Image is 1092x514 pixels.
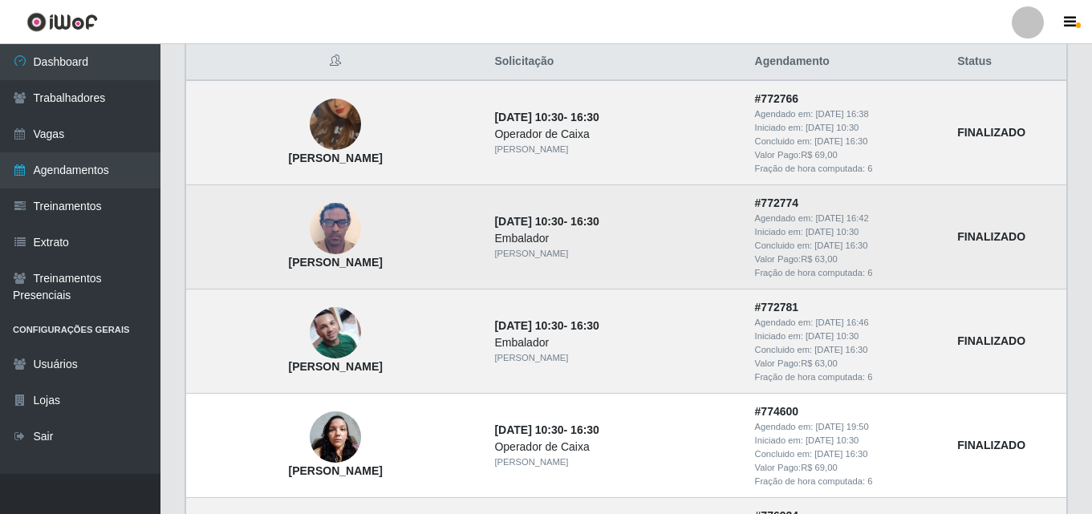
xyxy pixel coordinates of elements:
strong: # 772781 [755,301,799,314]
time: [DATE] 10:30 [494,319,563,332]
time: [DATE] 19:50 [815,422,868,431]
div: Embalador [494,230,735,247]
time: [DATE] 16:42 [815,213,868,223]
time: [DATE] 10:30 [494,111,563,123]
div: Fração de hora computada: 6 [755,370,939,384]
div: Valor Pago: R$ 69,00 [755,148,939,162]
div: [PERSON_NAME] [494,455,735,469]
div: Concluido em: [755,239,939,253]
strong: # 774600 [755,405,799,418]
time: [DATE] 10:30 [806,123,859,132]
strong: - [494,319,599,332]
time: [DATE] 16:46 [815,318,868,327]
time: [DATE] 16:30 [814,241,867,250]
strong: # 772766 [755,92,799,105]
time: [DATE] 10:30 [806,331,859,341]
div: Agendado em: [755,107,939,121]
strong: [PERSON_NAME] [288,256,382,269]
strong: FINALIZADO [957,334,1025,347]
div: Fração de hora computada: 6 [755,162,939,176]
th: Solicitação [485,43,745,81]
strong: [PERSON_NAME] [288,360,382,373]
time: [DATE] 10:30 [806,227,859,237]
time: [DATE] 16:30 [814,136,867,146]
th: Status [948,43,1066,81]
div: Agendado em: [755,420,939,434]
strong: - [494,111,599,123]
th: Agendamento [745,43,948,81]
div: Iniciado em: [755,225,939,239]
div: [PERSON_NAME] [494,247,735,261]
time: [DATE] 16:30 [814,345,867,354]
strong: FINALIZADO [957,126,1025,139]
div: Fração de hora computada: 6 [755,475,939,488]
img: CoreUI Logo [26,12,98,32]
div: Valor Pago: R$ 63,00 [755,357,939,370]
strong: - [494,423,599,436]
div: Iniciado em: [755,121,939,135]
img: Ana Paula Fernandes Costa da Silva [310,79,361,171]
div: Valor Pago: R$ 63,00 [755,253,939,266]
time: 16:30 [570,215,599,228]
div: Fração de hora computada: 6 [755,266,939,280]
div: Iniciado em: [755,434,939,447]
div: Agendado em: [755,212,939,225]
time: [DATE] 10:30 [494,423,563,436]
time: [DATE] 10:30 [806,435,859,445]
strong: [PERSON_NAME] [288,152,382,164]
div: Operador de Caixa [494,439,735,455]
div: Concluido em: [755,135,939,148]
time: 16:30 [570,111,599,123]
strong: - [494,215,599,228]
time: [DATE] 10:30 [494,215,563,228]
strong: FINALIZADO [957,230,1025,243]
div: Operador de Caixa [494,126,735,143]
img: Angelica xavier da Silva [310,403,361,472]
div: Valor Pago: R$ 69,00 [755,461,939,475]
time: 16:30 [570,423,599,436]
img: Edvan Martins da Silva [310,287,361,378]
strong: [PERSON_NAME] [288,464,382,477]
div: Concluido em: [755,343,939,357]
div: Concluido em: [755,447,939,461]
strong: FINALIZADO [957,439,1025,451]
div: [PERSON_NAME] [494,143,735,156]
div: Embalador [494,334,735,351]
div: Iniciado em: [755,330,939,343]
strong: # 772774 [755,196,799,209]
div: Agendado em: [755,316,939,330]
div: [PERSON_NAME] [494,351,735,365]
time: 16:30 [570,319,599,332]
img: Francisco Canindé Silva de Oliveira [310,195,361,263]
time: [DATE] 16:38 [815,109,868,119]
time: [DATE] 16:30 [814,449,867,459]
